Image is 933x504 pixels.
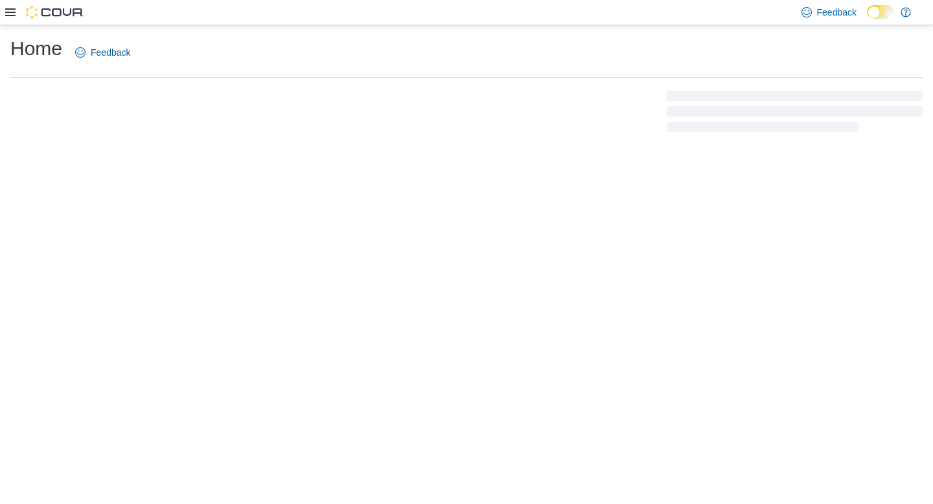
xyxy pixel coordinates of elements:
input: Dark Mode [867,5,894,19]
span: Feedback [817,6,857,19]
img: Cova [26,6,84,19]
span: Feedback [91,46,130,59]
a: Feedback [70,40,135,65]
span: Loading [667,93,923,135]
h1: Home [10,36,62,62]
